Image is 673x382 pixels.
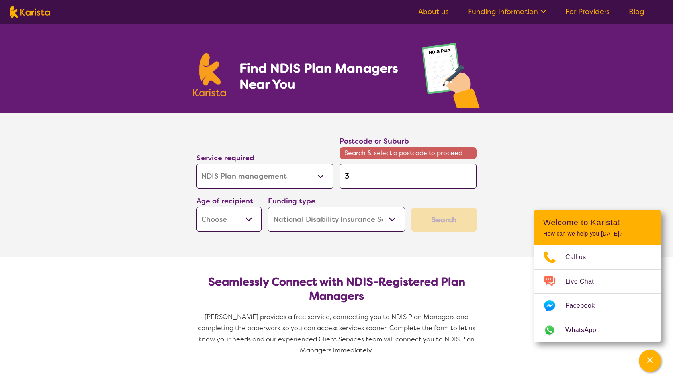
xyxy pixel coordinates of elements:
[629,7,644,16] a: Blog
[565,276,603,287] span: Live Chat
[196,153,254,163] label: Service required
[418,7,449,16] a: About us
[340,164,477,189] input: Type
[10,6,50,18] img: Karista logo
[565,7,610,16] a: For Providers
[340,147,477,159] span: Search & select a postcode to proceed
[565,324,606,336] span: WhatsApp
[534,318,661,342] a: Web link opens in a new tab.
[239,60,406,92] h1: Find NDIS Plan Managers Near You
[534,210,661,342] div: Channel Menu
[340,136,409,146] label: Postcode or Suburb
[193,53,226,96] img: Karista logo
[198,313,477,354] span: [PERSON_NAME] provides a free service, connecting you to NDIS Plan Managers and completing the pa...
[203,275,470,303] h2: Seamlessly Connect with NDIS-Registered Plan Managers
[639,350,661,372] button: Channel Menu
[196,196,253,206] label: Age of recipient
[565,300,604,312] span: Facebook
[565,251,596,263] span: Call us
[268,196,315,206] label: Funding type
[468,7,546,16] a: Funding Information
[534,245,661,342] ul: Choose channel
[543,218,651,227] h2: Welcome to Karista!
[422,43,480,113] img: plan-management
[543,230,651,237] p: How can we help you [DATE]?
